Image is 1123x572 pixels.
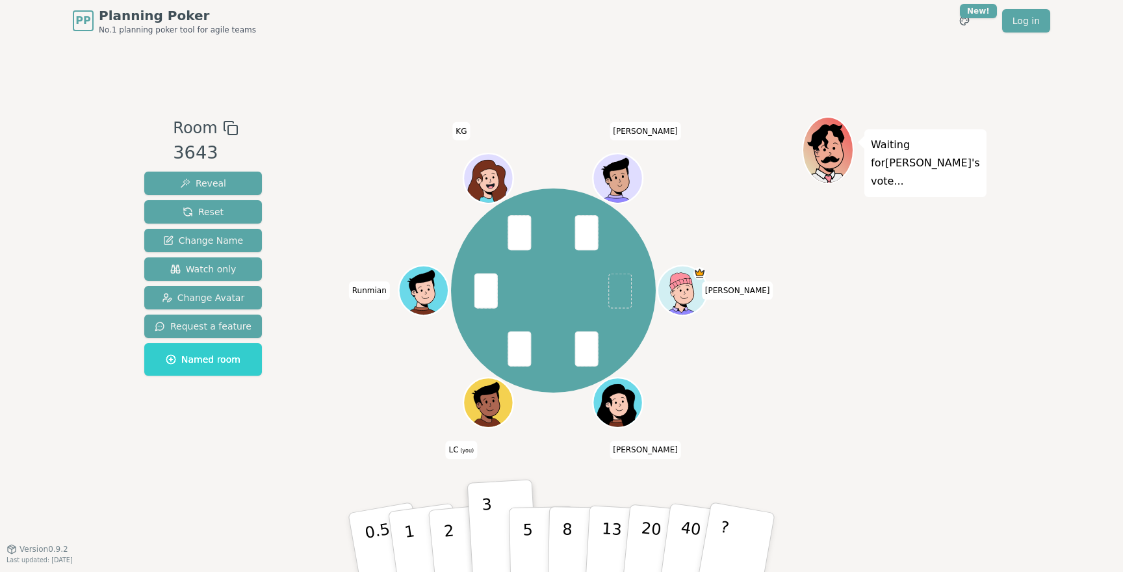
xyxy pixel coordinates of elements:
[173,140,238,166] div: 3643
[702,281,773,300] span: Click to change your name
[144,343,262,376] button: Named room
[99,6,256,25] span: Planning Poker
[960,4,997,18] div: New!
[1002,9,1050,32] a: Log in
[452,122,470,140] span: Click to change your name
[871,136,980,190] p: Waiting for [PERSON_NAME] 's vote...
[144,257,262,281] button: Watch only
[163,234,243,247] span: Change Name
[144,172,262,195] button: Reveal
[99,25,256,35] span: No.1 planning poker tool for agile teams
[610,122,681,140] span: Click to change your name
[953,9,976,32] button: New!
[610,441,681,459] span: Click to change your name
[173,116,217,140] span: Room
[144,315,262,338] button: Request a feature
[349,281,390,300] span: Click to change your name
[465,380,512,426] button: Click to change your avatar
[180,177,226,190] span: Reveal
[166,353,240,366] span: Named room
[170,263,237,276] span: Watch only
[482,495,496,566] p: 3
[73,6,256,35] a: PPPlanning PokerNo.1 planning poker tool for agile teams
[446,441,478,459] span: Click to change your name
[459,448,474,454] span: (you)
[6,544,68,554] button: Version0.9.2
[144,229,262,252] button: Change Name
[693,267,706,279] span: Alice is the host
[183,205,224,218] span: Reset
[144,286,262,309] button: Change Avatar
[75,13,90,29] span: PP
[162,291,245,304] span: Change Avatar
[19,544,68,554] span: Version 0.9.2
[155,320,252,333] span: Request a feature
[144,200,262,224] button: Reset
[6,556,73,564] span: Last updated: [DATE]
